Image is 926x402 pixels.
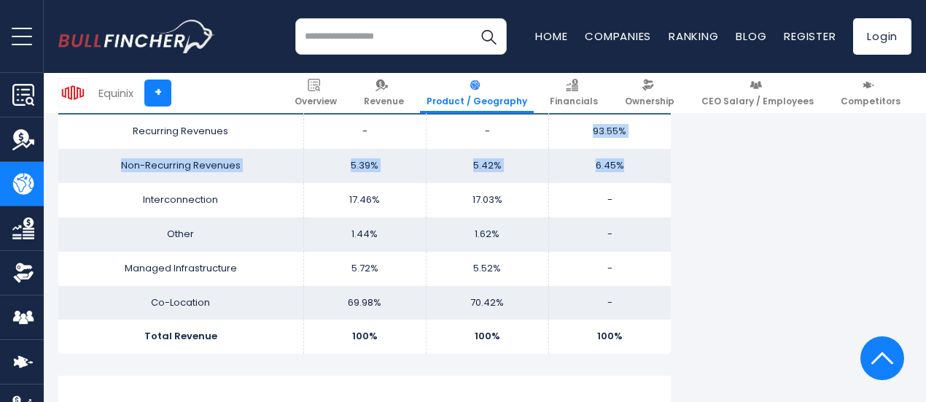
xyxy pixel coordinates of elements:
a: Revenue [357,73,411,113]
td: - [303,115,426,149]
a: Blog [736,28,766,44]
td: - [548,252,671,286]
td: - [426,115,548,149]
img: bullfincher logo [58,20,215,53]
a: Ranking [669,28,718,44]
td: 6.45% [548,149,671,183]
td: 1.44% [303,217,426,252]
a: Companies [585,28,651,44]
img: EQIX logo [59,79,87,107]
td: 100% [426,320,548,354]
div: Equinix [98,85,133,101]
a: CEO Salary / Employees [695,73,820,113]
a: Go to homepage [58,20,215,53]
td: - [548,183,671,217]
span: Revenue [364,96,404,107]
td: 17.46% [303,183,426,217]
td: Interconnection [58,183,303,217]
span: CEO Salary / Employees [701,96,814,107]
button: Search [470,18,507,55]
td: Co-Location [58,286,303,320]
span: Ownership [625,96,674,107]
td: 100% [548,320,671,354]
td: 17.03% [426,183,548,217]
td: 100% [303,320,426,354]
td: 5.39% [303,149,426,183]
td: Non-Recurring Revenues [58,149,303,183]
img: Ownership [12,262,34,284]
a: Login [853,18,911,55]
td: 5.42% [426,149,548,183]
td: 70.42% [426,286,548,320]
td: - [548,217,671,252]
td: 1.62% [426,217,548,252]
span: Financials [550,96,598,107]
td: Recurring Revenues [58,115,303,149]
a: Home [535,28,567,44]
a: Overview [288,73,343,113]
td: 69.98% [303,286,426,320]
td: - [548,286,671,320]
a: Financials [543,73,604,113]
td: 93.55% [548,115,671,149]
span: Product / Geography [427,96,527,107]
td: 5.72% [303,252,426,286]
td: Total Revenue [58,320,303,354]
a: + [144,80,171,107]
a: Product / Geography [420,73,534,113]
td: 5.52% [426,252,548,286]
span: Competitors [841,96,900,107]
span: Overview [295,96,337,107]
td: Other [58,217,303,252]
a: Ownership [618,73,681,113]
a: Register [784,28,836,44]
a: Competitors [834,73,907,113]
td: Managed Infrastructure [58,252,303,286]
